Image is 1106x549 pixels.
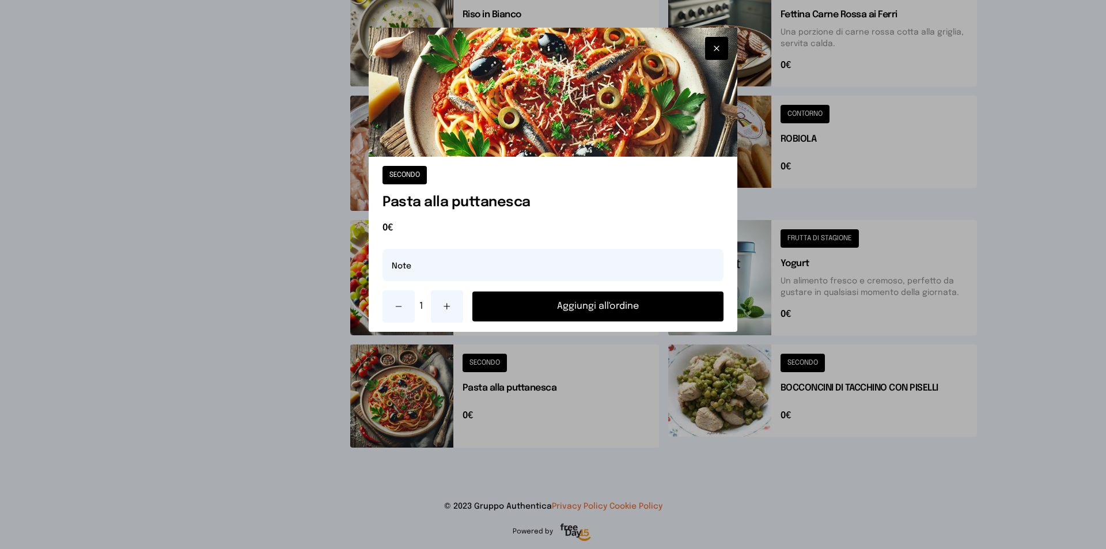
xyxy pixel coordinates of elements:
[369,28,737,157] img: Pasta alla puttanesca
[382,166,427,184] button: SECONDO
[382,221,724,235] span: 0€
[419,300,426,313] span: 1
[382,194,724,212] h1: Pasta alla puttanesca
[472,291,724,321] button: Aggiungi all'ordine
